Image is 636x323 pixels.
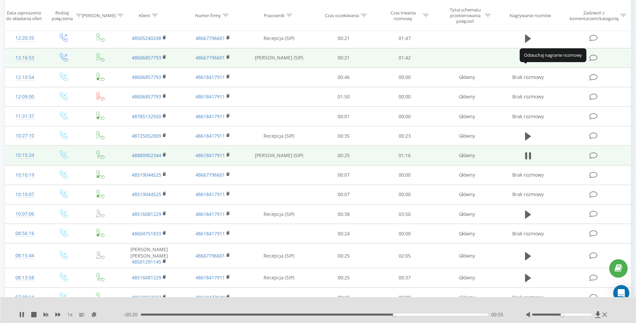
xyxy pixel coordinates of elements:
[132,259,161,265] a: 48501291145
[374,146,435,165] td: 01:16
[139,13,150,18] div: Klient
[195,93,225,100] a: 48618417911
[132,133,161,139] a: 48725052809
[195,35,225,41] a: 48667796601
[15,74,34,80] font: 12:10:54
[15,252,34,259] font: 08:15:44
[195,172,225,178] a: 48667796601
[15,113,34,119] font: 11:31:37
[510,13,551,18] div: Nagrywanie rozmów
[15,93,34,100] font: 12:09:00
[374,87,435,106] td: 00:00
[245,48,313,67] td: [PERSON_NAME] (SIP)
[15,230,34,236] font: 08:56:16
[435,87,499,106] td: Główny
[245,29,313,48] td: Recepcja (SIP)
[374,243,435,268] td: 02:05
[435,185,499,204] td: Główny
[313,224,374,243] td: 00:24
[130,246,168,259] font: [PERSON_NAME] [PERSON_NAME]
[512,191,544,197] span: Brak rozmowy
[245,126,313,146] td: Recepcja (SIP)
[245,146,313,165] td: [PERSON_NAME] (SIP)
[264,13,285,18] div: Pracownik
[561,313,563,316] div: Etykieta ułatwień dostępu
[50,10,74,21] div: Rodzaj połączenia
[435,204,499,224] td: Główny
[132,54,161,61] a: 48606857793
[15,132,34,139] font: 10:27:10
[15,211,34,217] font: 10:07:06
[195,113,225,120] a: 48618417911
[512,230,544,237] span: Brak rozmowy
[132,230,161,237] a: 48604751833
[195,74,225,80] a: 48618417911
[15,35,34,41] font: 12:20:35
[132,172,161,178] a: 48519044525
[435,107,499,126] td: Główny
[435,268,499,287] td: Główny
[245,204,313,224] td: Recepcja (SIP)
[491,311,503,318] font: 00:55
[435,165,499,185] td: Główny
[245,243,313,268] td: Recepcja (SIP)
[570,10,618,21] div: Zadzwoń z komentarzem/kategorią
[512,172,544,178] span: Brak rozmowy
[82,13,116,18] div: [PERSON_NAME]
[374,165,435,185] td: 00:00
[374,107,435,126] td: 00:00
[374,29,435,48] td: 01:47
[374,268,435,287] td: 00:37
[393,313,396,316] div: Etykieta ułatwień dostępu
[313,126,374,146] td: 00:35
[313,288,374,307] td: 00:19
[374,185,435,204] td: 00:00
[15,152,34,158] font: 10:15:34
[435,67,499,87] td: Główny
[195,54,225,61] a: 48667796601
[435,288,499,307] td: Główny
[374,224,435,243] td: 00:00
[125,311,137,318] font: 00:20
[313,87,374,106] td: 01:50
[512,93,544,100] span: Brak rozmowy
[15,274,34,281] font: 08:13:58
[245,268,313,287] td: Recepcja (SIP)
[195,133,225,139] a: 48618417911
[124,311,141,318] span: -
[195,211,225,217] a: 48618417911
[195,191,225,197] a: 48618417911
[374,48,435,67] td: 01:42
[512,294,544,301] span: Brak rozmowy
[512,113,544,120] span: Brak rozmowy
[132,113,161,120] a: 48785132920
[313,243,374,268] td: 00:25
[385,10,421,21] div: Czas trwania rozmowy
[132,152,161,158] a: 48880902344
[195,294,225,301] a: 48618473949
[132,191,161,197] a: 48519044525
[374,288,435,307] td: 00:00
[313,146,374,165] td: 00:25
[435,126,499,146] td: Główny
[435,146,499,165] td: Główny
[15,294,34,300] font: 07:39:14
[313,204,374,224] td: 00:38
[520,48,586,62] div: Odsłuchaj nagranie rozmowy
[132,211,161,217] a: 48516081229
[325,13,359,18] div: Czas oczekiwania
[132,74,161,80] a: 48606857793
[374,126,435,146] td: 00:23
[67,311,72,318] font: 1 x
[15,172,34,178] font: 10:10:19
[374,204,435,224] td: 03:50
[15,191,34,197] font: 10:10:07
[512,74,544,80] span: Brak rozmowy
[613,285,629,301] div: Otwórz komunikator Intercom Messenger
[435,243,499,268] td: Główny
[132,35,161,41] a: 48505240248
[132,294,161,301] a: 48660023337
[313,107,374,126] td: 00:01
[313,67,374,87] td: 00:46
[195,252,225,259] a: 48667796601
